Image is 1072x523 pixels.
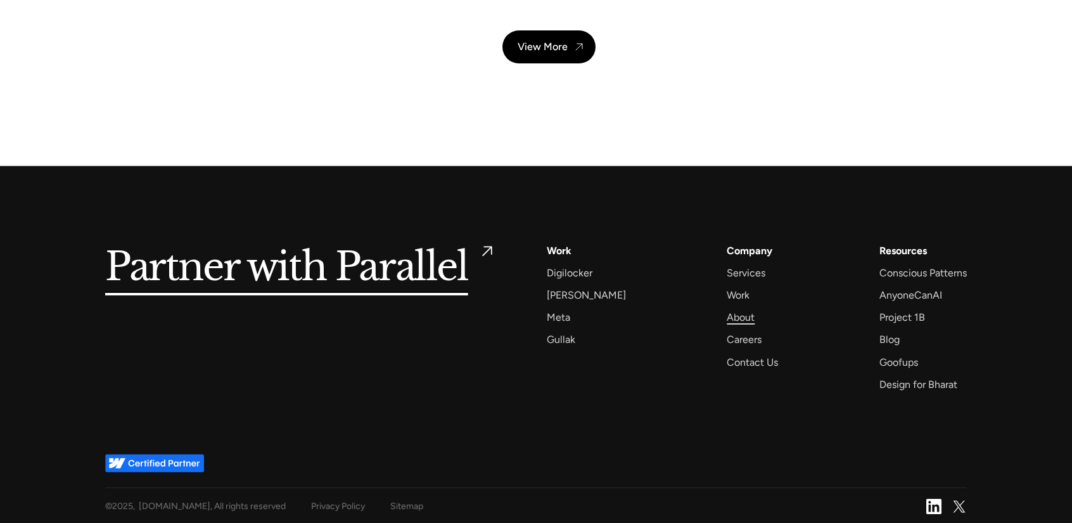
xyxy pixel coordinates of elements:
[879,331,900,348] a: Blog
[727,354,778,371] a: Contact Us
[879,264,967,281] a: Conscious Patterns
[112,501,133,512] span: 2025
[390,498,423,514] a: Sitemap
[547,309,570,326] a: Meta
[105,242,468,294] h5: Partner with Parallel
[105,242,496,294] a: Partner with Parallel
[727,287,750,304] a: Work
[879,242,927,259] div: Resources
[547,264,592,281] a: Digilocker
[727,309,755,326] a: About
[727,242,772,259] a: Company
[547,287,626,304] a: [PERSON_NAME]
[105,498,286,514] div: © , [DOMAIN_NAME], All rights reserved
[311,498,365,514] a: Privacy Policy
[879,354,918,371] a: Goofups
[547,242,571,259] a: Work
[727,264,765,281] a: Services
[879,309,925,326] a: Project 1B
[879,287,942,304] a: AnyoneCanAI
[727,331,762,348] a: Careers
[547,331,575,348] a: Gullak
[879,376,957,393] a: Design for Bharat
